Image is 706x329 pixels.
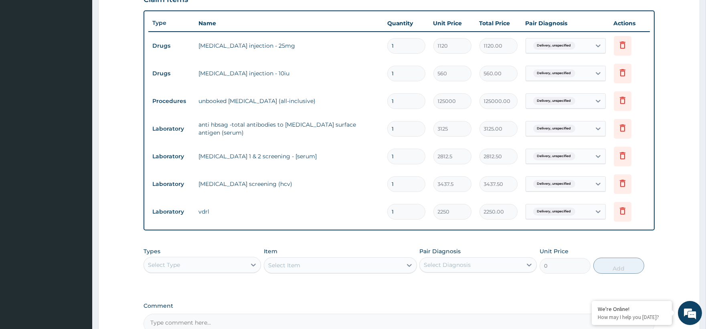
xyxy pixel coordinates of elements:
label: Comment [144,303,654,309]
td: Procedures [148,94,194,109]
span: We're online! [47,101,111,182]
th: Total Price [475,15,522,31]
th: Actions [610,15,650,31]
td: Laboratory [148,121,194,136]
td: Drugs [148,66,194,81]
td: [MEDICAL_DATA] injection - 10iu [194,65,383,81]
span: Delivery, unspecified [533,180,575,188]
div: Select Type [148,261,180,269]
textarea: Type your message and hit 'Enter' [4,219,153,247]
th: Type [148,16,194,30]
label: Pair Diagnosis [419,247,461,255]
span: Delivery, unspecified [533,97,575,105]
td: [MEDICAL_DATA] 1 & 2 screening - [serum] [194,148,383,164]
label: Unit Price [540,247,568,255]
p: How may I help you today? [598,314,666,321]
span: Delivery, unspecified [533,69,575,77]
span: Delivery, unspecified [533,42,575,50]
td: [MEDICAL_DATA] injection - 25mg [194,38,383,54]
td: anti hbsag -total antibodies to [MEDICAL_DATA] surface antigen (serum) [194,117,383,141]
td: unbooked [MEDICAL_DATA] (all-inclusive) [194,93,383,109]
th: Name [194,15,383,31]
div: Chat with us now [42,45,135,55]
div: We're Online! [598,305,666,313]
td: Drugs [148,38,194,53]
img: d_794563401_company_1708531726252_794563401 [15,40,32,60]
td: vdrl [194,204,383,220]
span: Delivery, unspecified [533,125,575,133]
span: Delivery, unspecified [533,208,575,216]
th: Unit Price [429,15,475,31]
td: Laboratory [148,204,194,219]
button: Add [593,258,644,274]
label: Types [144,248,160,255]
div: Minimize live chat window [131,4,151,23]
label: Item [264,247,277,255]
td: Laboratory [148,177,194,192]
td: Laboratory [148,149,194,164]
div: Select Diagnosis [424,261,471,269]
th: Quantity [383,15,429,31]
th: Pair Diagnosis [522,15,610,31]
span: Delivery, unspecified [533,152,575,160]
td: [MEDICAL_DATA] screening (hcv) [194,176,383,192]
